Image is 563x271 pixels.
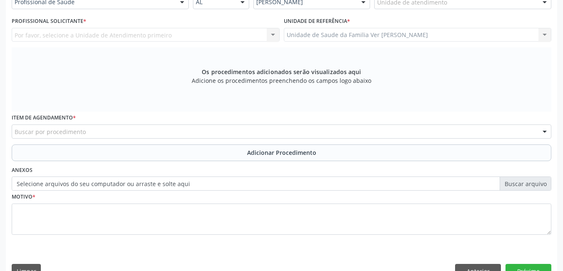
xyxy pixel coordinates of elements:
[12,164,33,177] label: Anexos
[12,144,551,161] button: Adicionar Procedimento
[12,191,35,204] label: Motivo
[12,15,86,28] label: Profissional Solicitante
[192,76,371,85] span: Adicione os procedimentos preenchendo os campos logo abaixo
[247,148,316,157] span: Adicionar Procedimento
[202,67,361,76] span: Os procedimentos adicionados serão visualizados aqui
[15,127,86,136] span: Buscar por procedimento
[12,112,76,124] label: Item de agendamento
[284,15,350,28] label: Unidade de referência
